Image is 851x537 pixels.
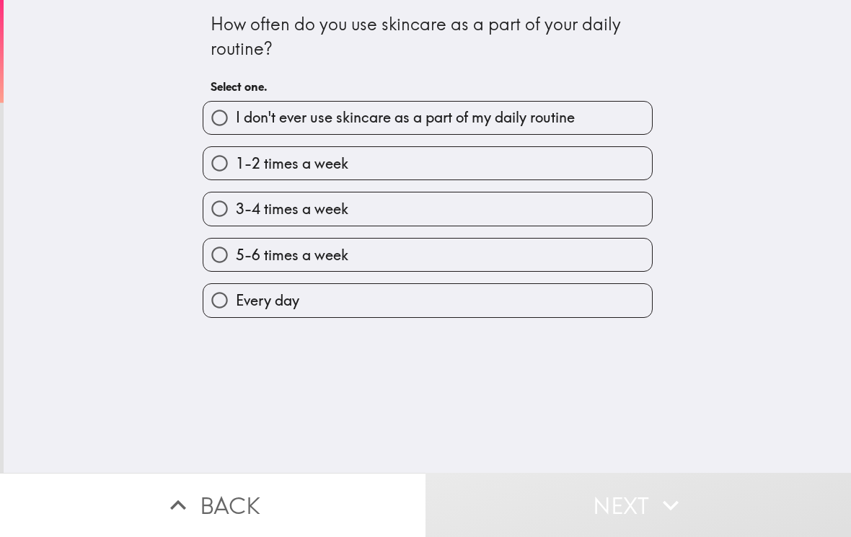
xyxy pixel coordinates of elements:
[425,473,851,537] button: Next
[236,107,575,128] span: I don't ever use skincare as a part of my daily routine
[203,102,652,134] button: I don't ever use skincare as a part of my daily routine
[236,245,348,265] span: 5-6 times a week
[203,284,652,316] button: Every day
[211,79,645,94] h6: Select one.
[236,199,348,219] span: 3-4 times a week
[236,154,348,174] span: 1-2 times a week
[203,192,652,225] button: 3-4 times a week
[203,147,652,179] button: 1-2 times a week
[203,239,652,271] button: 5-6 times a week
[211,12,645,61] div: How often do you use skincare as a part of your daily routine?
[236,290,299,311] span: Every day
